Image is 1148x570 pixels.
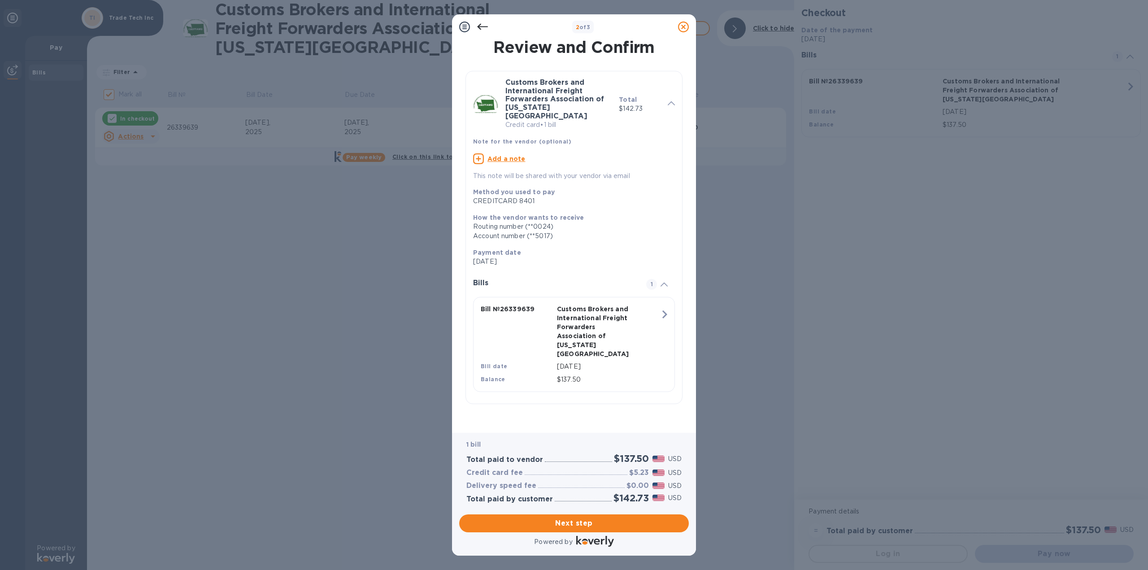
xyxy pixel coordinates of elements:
[619,104,661,113] p: $142.73
[652,483,665,489] img: USD
[668,481,682,491] p: USD
[473,214,584,221] b: How the vendor wants to receive
[473,78,675,181] div: Customs Brokers and International Freight Forwarders Association of [US_STATE][GEOGRAPHIC_DATA]Cr...
[668,454,682,464] p: USD
[652,470,665,476] img: USD
[557,362,660,371] p: [DATE]
[646,279,657,290] span: 1
[481,376,505,383] b: Balance
[576,24,591,30] b: of 3
[505,78,604,120] b: Customs Brokers and International Freight Forwarders Association of [US_STATE][GEOGRAPHIC_DATA]
[576,24,579,30] span: 2
[576,536,614,547] img: Logo
[652,495,665,501] img: USD
[613,492,649,504] h2: $142.73
[481,305,553,313] p: Bill № 26339639
[459,514,689,532] button: Next step
[534,537,572,547] p: Powered by
[557,305,630,358] p: Customs Brokers and International Freight Forwarders Association of [US_STATE][GEOGRAPHIC_DATA]
[466,441,481,448] b: 1 bill
[473,138,571,145] b: Note for the vendor (optional)
[629,469,649,477] h3: $5.23
[473,171,675,181] p: This note will be shared with your vendor via email
[473,249,521,256] b: Payment date
[466,469,523,477] h3: Credit card fee
[668,493,682,503] p: USD
[466,482,536,490] h3: Delivery speed fee
[652,456,665,462] img: USD
[466,456,543,464] h3: Total paid to vendor
[557,375,660,384] p: $137.50
[466,518,682,529] span: Next step
[481,363,508,370] b: Bill date
[473,231,668,241] div: Account number (**5017)
[473,257,668,266] p: [DATE]
[464,38,684,57] h1: Review and Confirm
[487,155,526,162] u: Add a note
[473,188,555,196] b: Method you used to pay
[619,96,637,103] b: Total
[668,468,682,478] p: USD
[473,279,635,287] h3: Bills
[466,495,553,504] h3: Total paid by customer
[614,453,649,464] h2: $137.50
[626,482,649,490] h3: $0.00
[505,120,612,130] p: Credit card • 1 bill
[473,297,675,392] button: Bill №26339639Customs Brokers and International Freight Forwarders Association of [US_STATE][GEOG...
[473,196,668,206] div: CREDITCARD 8401
[473,222,668,231] div: Routing number (**0024)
